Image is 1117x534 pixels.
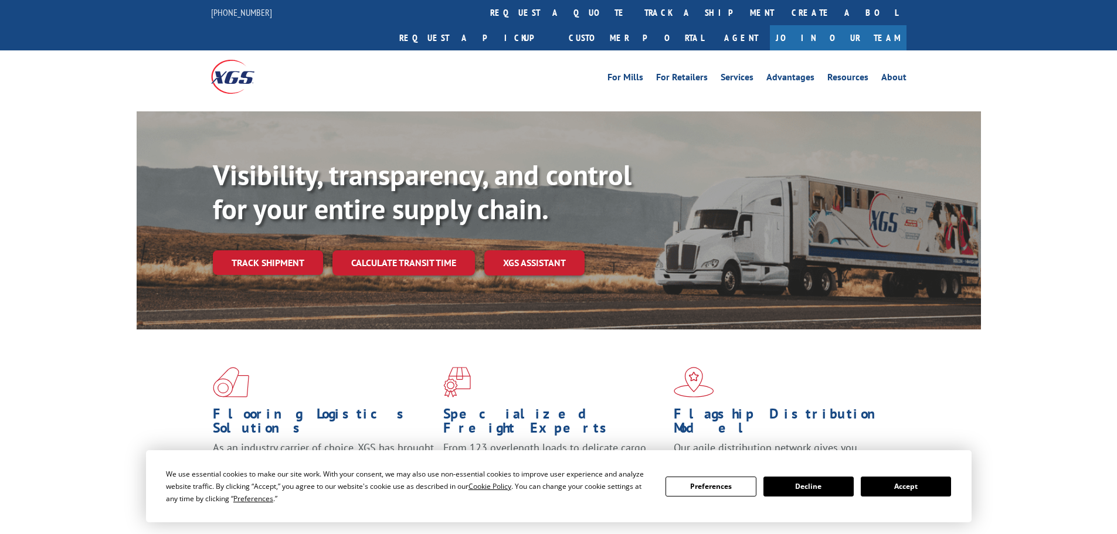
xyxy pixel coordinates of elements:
[861,477,951,496] button: Accept
[213,367,249,397] img: xgs-icon-total-supply-chain-intelligence-red
[560,25,712,50] a: Customer Portal
[146,450,972,522] div: Cookie Consent Prompt
[233,494,273,504] span: Preferences
[484,250,585,275] a: XGS ASSISTANT
[666,477,756,496] button: Preferences
[332,250,475,275] a: Calculate transit time
[674,441,889,468] span: Our agile distribution network gives you nationwide inventory management on demand.
[721,73,753,86] a: Services
[213,250,323,275] a: Track shipment
[468,481,511,491] span: Cookie Policy
[674,367,714,397] img: xgs-icon-flagship-distribution-model-red
[712,25,770,50] a: Agent
[211,6,272,18] a: [PHONE_NUMBER]
[766,73,814,86] a: Advantages
[674,407,895,441] h1: Flagship Distribution Model
[443,407,665,441] h1: Specialized Freight Experts
[763,477,854,496] button: Decline
[607,73,643,86] a: For Mills
[443,441,665,493] p: From 123 overlength loads to delicate cargo, our experienced staff knows the best way to move you...
[881,73,906,86] a: About
[443,367,471,397] img: xgs-icon-focused-on-flooring-red
[391,25,560,50] a: Request a pickup
[213,157,632,227] b: Visibility, transparency, and control for your entire supply chain.
[770,25,906,50] a: Join Our Team
[213,407,434,441] h1: Flooring Logistics Solutions
[166,468,651,505] div: We use essential cookies to make our site work. With your consent, we may also use non-essential ...
[213,441,434,482] span: As an industry carrier of choice, XGS has brought innovation and dedication to flooring logistics...
[827,73,868,86] a: Resources
[656,73,708,86] a: For Retailers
